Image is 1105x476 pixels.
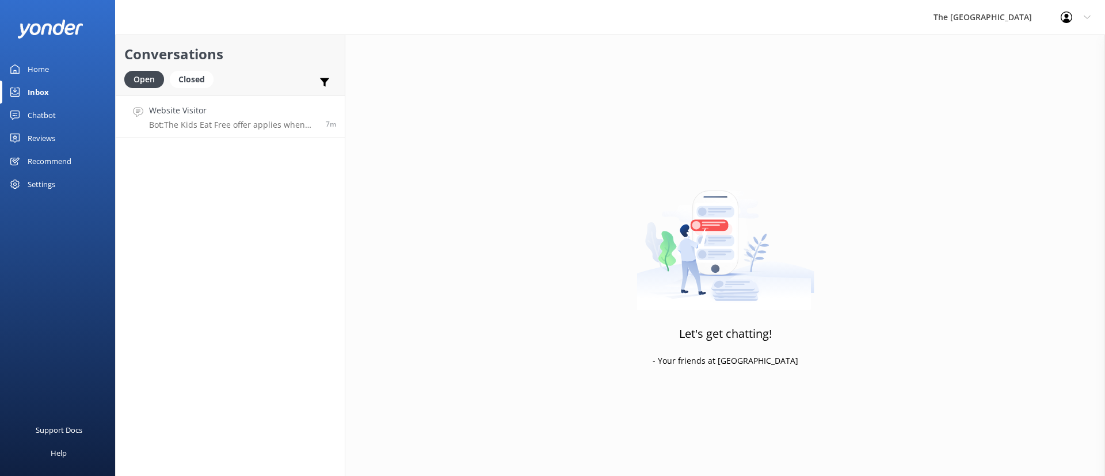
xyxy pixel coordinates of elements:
[149,104,317,117] h4: Website Visitor
[637,166,814,310] img: artwork of a man stealing a conversation from at giant smartphone
[653,355,798,367] p: - Your friends at [GEOGRAPHIC_DATA]
[36,418,82,441] div: Support Docs
[124,73,170,85] a: Open
[170,73,219,85] a: Closed
[170,71,214,88] div: Closed
[28,127,55,150] div: Reviews
[124,43,336,65] h2: Conversations
[149,120,317,130] p: Bot: The Kids Eat Free offer applies when you book a Kids Eat Free deal at The [GEOGRAPHIC_DATA]....
[326,119,336,129] span: Aug 22 2025 09:36pm (UTC -10:00) Pacific/Honolulu
[116,95,345,138] a: Website VisitorBot:The Kids Eat Free offer applies when you book a Kids Eat Free deal at The [GEO...
[28,173,55,196] div: Settings
[28,104,56,127] div: Chatbot
[28,150,71,173] div: Recommend
[17,20,83,39] img: yonder-white-logo.png
[679,325,772,343] h3: Let's get chatting!
[28,58,49,81] div: Home
[124,71,164,88] div: Open
[51,441,67,464] div: Help
[28,81,49,104] div: Inbox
